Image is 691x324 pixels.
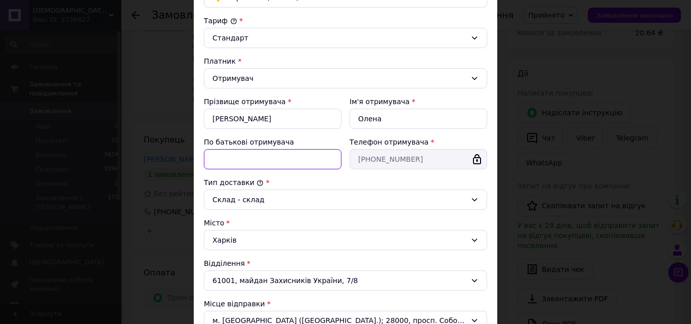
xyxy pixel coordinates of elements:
[350,149,487,169] input: +380
[204,258,487,268] div: Відділення
[204,270,487,291] div: 61001, майдан Захисників України, 7/8
[204,138,294,146] label: По батькові отримувача
[204,299,487,309] div: Місце відправки
[204,230,487,250] div: Харків
[350,98,410,106] label: Ім'я отримувача
[350,138,428,146] label: Телефон отримувача
[204,98,286,106] label: Прізвище отримувача
[212,194,466,205] div: Склад - склад
[204,56,487,66] div: Платник
[212,73,466,84] div: Отримувач
[204,218,487,228] div: Місто
[212,32,466,43] div: Стандарт
[204,177,487,188] div: Тип доставки
[204,16,487,26] div: Тариф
